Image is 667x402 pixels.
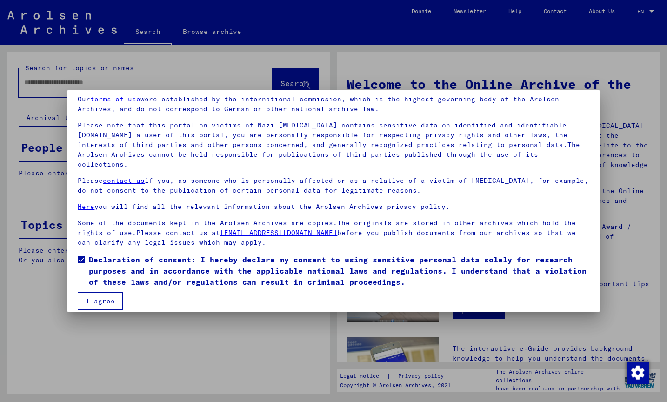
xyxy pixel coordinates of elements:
a: contact us [103,176,145,185]
img: Change consent [627,362,649,384]
a: [EMAIL_ADDRESS][DOMAIN_NAME] [220,228,337,237]
span: Declaration of consent: I hereby declare my consent to using sensitive personal data solely for r... [89,254,589,288]
button: I agree [78,292,123,310]
p: you will find all the relevant information about the Arolsen Archives privacy policy. [78,202,589,212]
p: Please note that this portal on victims of Nazi [MEDICAL_DATA] contains sensitive data on identif... [78,121,589,169]
p: Our were established by the international commission, which is the highest governing body of the ... [78,94,589,114]
p: Some of the documents kept in the Arolsen Archives are copies.The originals are stored in other a... [78,218,589,248]
a: terms of use [90,95,140,103]
a: Here [78,202,94,211]
p: Please if you, as someone who is personally affected or as a relative of a victim of [MEDICAL_DAT... [78,176,589,195]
